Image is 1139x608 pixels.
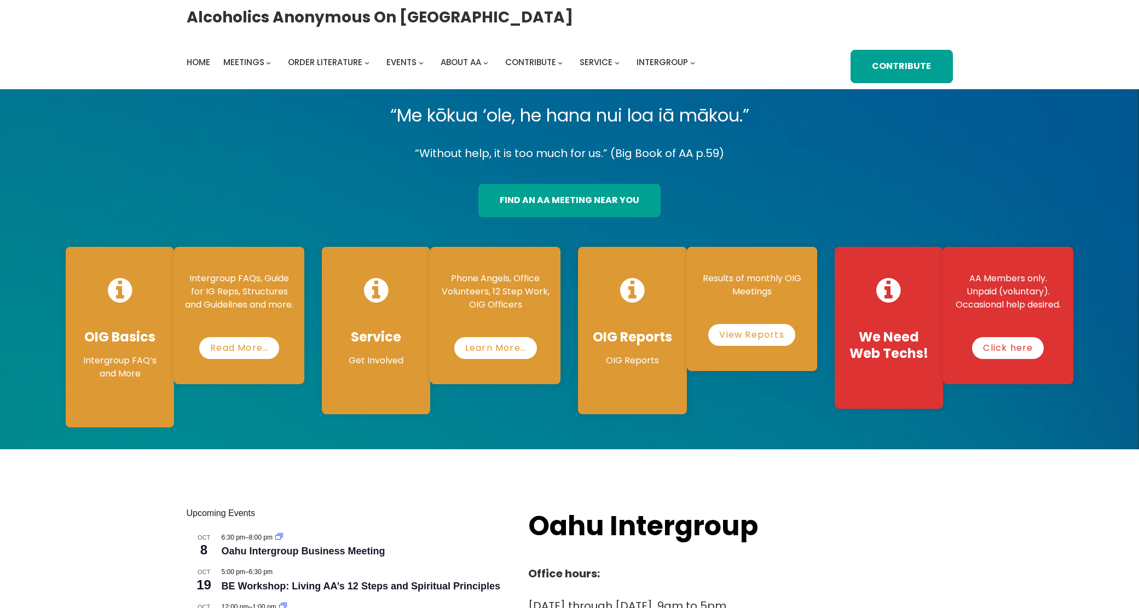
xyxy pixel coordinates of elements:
[223,55,264,70] a: Meetings
[222,581,500,592] a: BE Workshop: Living AA’s 12 Steps and Spiritual Principles
[249,568,273,576] span: 6:30 pm
[187,55,699,70] nav: Intergroup
[222,568,273,576] time: –
[558,60,563,65] button: Contribute submenu
[972,337,1044,359] a: Click here
[505,56,556,68] span: Contribute
[333,354,419,367] p: Get Involved
[222,534,275,541] time: –
[187,56,210,68] span: Home
[187,568,222,577] span: Oct
[505,55,556,70] a: Contribute
[851,50,953,83] a: Contribute
[365,60,369,65] button: Order Literature submenu
[187,576,222,594] span: 19
[222,568,245,576] span: 5:00 pm
[528,507,792,545] h2: Oahu Intergroup
[386,55,417,70] a: Events
[441,272,550,311] p: Phone Angels, Office Volunteers, 12 Step Work, OIG Officers
[580,55,612,70] a: Service
[275,534,283,541] a: Event series: Oahu Intergroup Business Meeting
[441,55,481,70] a: About AA
[454,337,537,359] a: Learn More…
[57,144,1082,163] p: “Without help, it is too much for us.” (Big Book of AA p.59)
[187,533,222,542] span: Oct
[77,329,163,345] h4: OIG Basics
[708,324,795,346] a: View Reports
[222,546,385,557] a: Oahu Intergroup Business Meeting
[589,354,675,367] p: OIG Reports
[249,534,273,541] span: 8:00 pm
[528,566,600,581] strong: Office hours:
[478,184,661,217] a: find an aa meeting near you
[589,329,675,345] h4: OIG Reports
[199,337,279,359] a: Read More…
[637,55,688,70] a: Intergroup
[333,329,419,345] h4: Service
[637,56,688,68] span: Intergroup
[187,541,222,559] span: 8
[222,534,245,541] span: 6:30 pm
[187,4,573,31] a: Alcoholics Anonymous on [GEOGRAPHIC_DATA]
[419,60,424,65] button: Events submenu
[580,56,612,68] span: Service
[187,507,507,520] h2: Upcoming Events
[386,56,417,68] span: Events
[288,56,362,68] span: Order Literature
[57,100,1082,131] p: “Me kōkua ‘ole, he hana nui loa iā mākou.”
[185,272,293,311] p: Intergroup FAQs, Guide for IG Reps, Structures and Guidelines and more.
[615,60,620,65] button: Service submenu
[698,272,806,298] p: Results of monthly OIG Meetings
[266,60,271,65] button: Meetings submenu
[846,329,932,362] h4: We Need Web Techs!
[441,56,481,68] span: About AA
[954,272,1062,311] p: AA Members only. Unpaid (voluntary). Occasional help desired.
[483,60,488,65] button: About AA submenu
[690,60,695,65] button: Intergroup submenu
[187,55,210,70] a: Home
[223,56,264,68] span: Meetings
[77,354,163,380] p: Intergroup FAQ’s and More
